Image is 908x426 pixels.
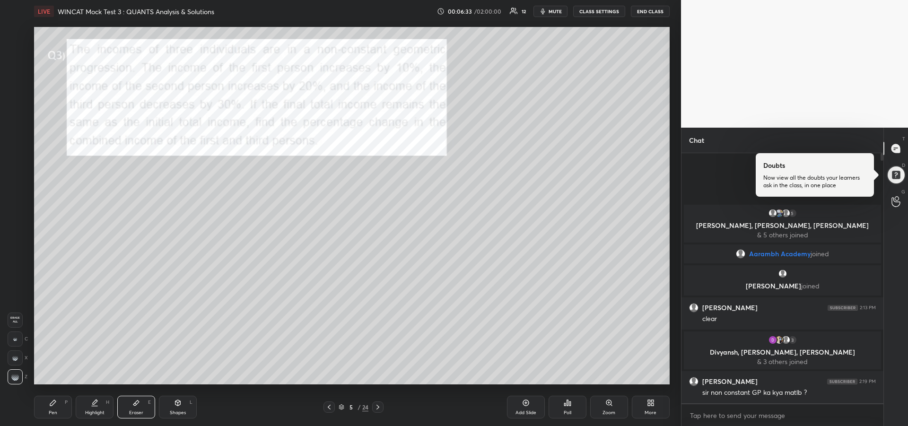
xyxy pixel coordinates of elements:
[860,305,876,311] div: 2:13 PM
[902,135,905,142] p: T
[8,350,28,365] div: X
[702,377,758,386] h6: [PERSON_NAME]
[690,304,698,312] img: default.png
[781,335,791,345] img: default.png
[49,410,57,415] div: Pen
[788,335,797,345] div: 3
[702,314,876,324] div: clear
[690,358,875,365] p: & 3 others joined
[362,403,368,411] div: 24
[778,269,787,278] img: default.png
[749,250,811,258] span: Aarambh Academy
[768,335,777,345] img: thumbnail.jpg
[690,348,875,356] p: Divyansh, [PERSON_NAME], [PERSON_NAME]
[106,400,109,405] div: H
[129,410,143,415] div: Eraser
[515,410,536,415] div: Add Slide
[768,209,777,218] img: default.png
[690,377,698,386] img: default.png
[190,400,192,405] div: L
[34,6,54,17] div: LIVE
[681,203,883,403] div: grid
[346,404,356,410] div: 5
[690,222,875,229] p: [PERSON_NAME], [PERSON_NAME], [PERSON_NAME]
[775,209,784,218] img: thumbnail.jpg
[358,404,360,410] div: /
[8,369,27,384] div: Z
[736,249,745,259] img: default.png
[690,231,875,239] p: & 5 others joined
[801,281,820,290] span: joined
[775,335,784,345] img: thumbnail.jpg
[690,282,875,290] p: [PERSON_NAME]
[85,410,105,415] div: Highlight
[533,6,567,17] button: mute
[58,7,214,16] h4: WINCAT Mock Test 3 : QUANTS Analysis & Solutions
[901,188,905,195] p: G
[702,388,876,398] div: sir non constant GP ka kya matlb ?
[681,128,712,153] p: Chat
[564,410,571,415] div: Poll
[8,316,22,323] span: Erase all
[522,9,526,14] div: 12
[549,8,562,15] span: mute
[902,162,905,169] p: D
[859,379,876,384] div: 2:19 PM
[645,410,656,415] div: More
[8,331,28,347] div: C
[702,304,758,312] h6: [PERSON_NAME]
[827,379,857,384] img: 4P8fHbbgJtejmAAAAAElFTkSuQmCC
[170,410,186,415] div: Shapes
[65,400,68,405] div: P
[781,209,791,218] img: default.png
[573,6,625,17] button: CLASS SETTINGS
[828,305,858,311] img: 4P8fHbbgJtejmAAAAAElFTkSuQmCC
[631,6,670,17] button: END CLASS
[602,410,615,415] div: Zoom
[148,400,151,405] div: E
[811,250,829,258] span: joined
[788,209,797,218] div: 5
